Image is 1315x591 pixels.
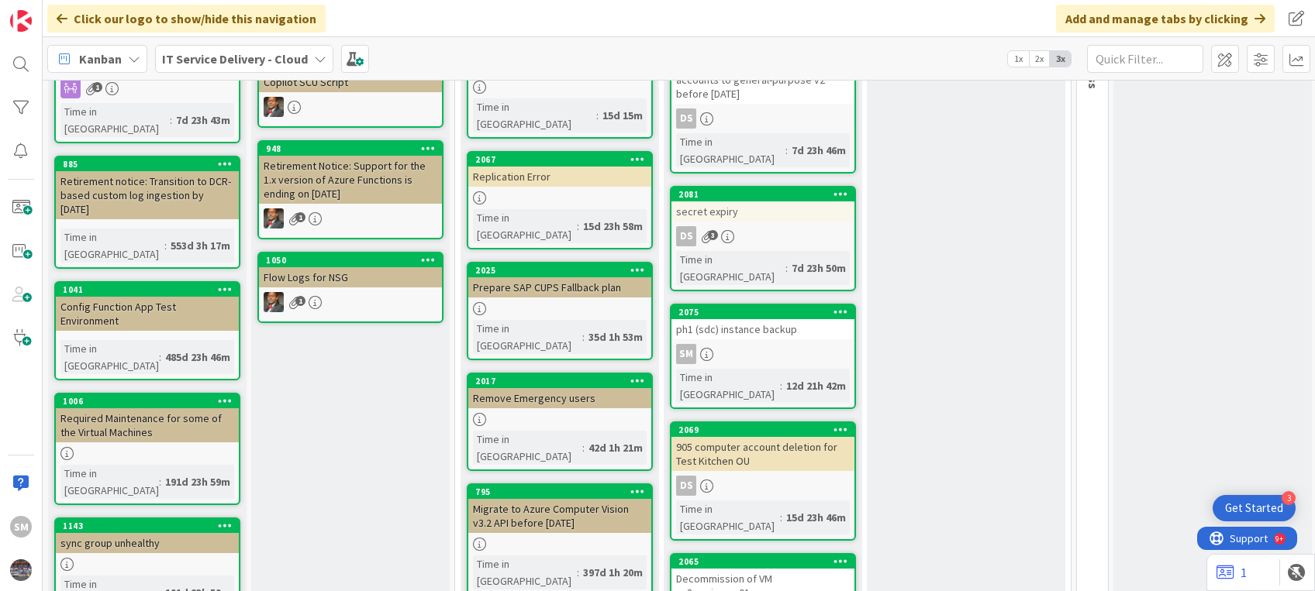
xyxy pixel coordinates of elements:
div: Replication Error [468,167,651,187]
img: DP [264,208,284,228]
img: DP [264,292,284,312]
span: : [582,439,585,456]
div: 1041 [56,283,239,297]
div: 2075ph1 (sdc) instance backup [671,305,854,339]
div: Time in [GEOGRAPHIC_DATA] [60,103,170,137]
img: Visit kanbanzone.com [10,10,32,32]
div: 2075 [678,307,854,318]
span: 1x [1008,51,1029,67]
div: 191d 23h 59m [161,473,234,490]
div: 7d 23h 46m [788,142,850,159]
div: 485d 23h 46m [161,349,234,366]
div: Copilot SCU Script [259,72,442,92]
div: Prepare SAP CUPS Fallback plan [468,277,651,297]
div: DS [676,226,696,246]
span: : [785,259,788,277]
div: DS [671,108,854,129]
div: 948Retirement Notice: Support for the 1.x version of Azure Functions is ending on [DATE] [259,142,442,204]
span: 3 [708,230,718,240]
div: 2065 [678,556,854,567]
span: : [577,218,579,235]
div: 948 [259,142,442,156]
div: 948 [266,143,442,154]
input: Quick Filter... [1087,45,1203,73]
div: 1006Required Maintenance for some of the Virtual Machines [56,394,239,442]
div: Migrate to Azure Computer Vision v3.2 API before [DATE] [468,499,651,533]
span: : [159,473,161,490]
div: Get Started [1225,500,1283,516]
span: : [596,107,599,124]
div: SM [676,344,696,364]
div: 795 [475,486,651,497]
div: ph1 (sdc) instance backup [671,319,854,339]
div: 15d 15m [599,107,647,124]
div: Flow Logs for NSG [259,267,442,287]
div: SM [671,344,854,364]
div: 1143sync group unhealthy [56,519,239,553]
div: 885Retirement notice: Transition to DCR-based custom log ingestion by [DATE] [56,157,239,219]
span: : [780,509,782,526]
div: 2067 [468,153,651,167]
span: 1 [295,296,305,306]
span: Support [33,2,71,21]
span: : [582,328,585,345]
div: 9+ [78,6,86,19]
div: 2017Remove Emergency users [468,374,651,408]
div: 1050Flow Logs for NSG [259,253,442,287]
span: : [159,349,161,366]
div: 1041 [63,284,239,295]
div: 2069 [678,424,854,435]
div: 7d 23h 50m [788,259,850,277]
div: Retirement notice: Transition to DCR-based custom log ingestion by [DATE] [56,171,239,219]
div: DS [671,476,854,496]
div: Time in [GEOGRAPHIC_DATA] [676,251,785,285]
div: Time in [GEOGRAPHIC_DATA] [473,431,582,465]
div: 1143 [63,521,239,531]
div: 2025 [475,265,651,276]
div: 12d 21h 42m [782,377,850,394]
span: 1 [295,212,305,222]
div: Remove Emergency users [468,388,651,408]
div: DP [259,208,442,228]
div: 2081secret expiry [671,187,854,222]
span: : [170,112,172,129]
div: DP [259,292,442,312]
div: 7d 23h 43m [172,112,234,129]
span: : [785,142,788,159]
a: 1 [1217,563,1247,582]
span: 2x [1029,51,1050,67]
div: 1050 [259,253,442,267]
div: 2081 [678,189,854,200]
div: Time in [GEOGRAPHIC_DATA] [60,465,159,499]
div: sync group unhealthy [56,533,239,553]
div: 1006 [63,396,239,407]
div: DP [259,97,442,117]
div: 397d 1h 20m [579,564,647,581]
div: Click our logo to show/hide this navigation [47,5,326,33]
div: Time in [GEOGRAPHIC_DATA] [473,555,577,589]
div: Time in [GEOGRAPHIC_DATA] [60,228,164,263]
div: 35d 1h 53m [585,328,647,345]
div: 42d 1h 21m [585,439,647,456]
span: Kanban [79,50,122,68]
div: DS [676,476,696,496]
div: Time in [GEOGRAPHIC_DATA] [473,320,582,354]
div: 2017 [475,376,651,387]
div: Time in [GEOGRAPHIC_DATA] [676,369,780,403]
div: 2025Prepare SAP CUPS Fallback plan [468,263,651,297]
div: 2065 [671,555,854,569]
span: 3x [1050,51,1071,67]
div: 2075 [671,305,854,319]
div: secret expiry [671,201,854,222]
div: Add and manage tabs by clicking [1056,5,1275,33]
img: avatar [10,559,32,581]
div: 15d 23h 58m [579,218,647,235]
div: Time in [GEOGRAPHIC_DATA] [473,209,577,243]
div: 905 computer account deletion for Test Kitchen OU [671,437,854,471]
div: 2025 [468,263,651,277]
div: Time in [GEOGRAPHIC_DATA] [676,133,785,167]
div: 885 [56,157,239,171]
div: 2069 [671,423,854,437]
div: Required Maintenance for some of the Virtual Machines [56,408,239,442]
span: : [577,564,579,581]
